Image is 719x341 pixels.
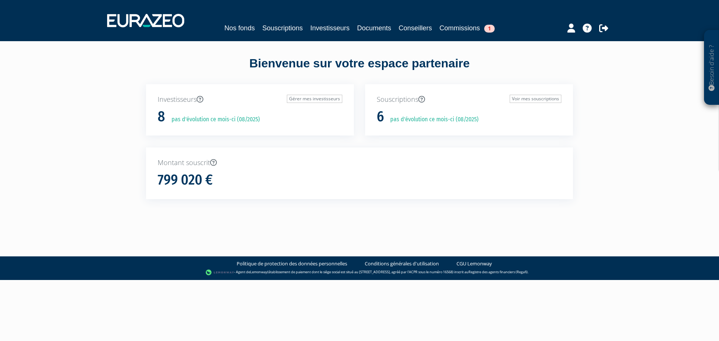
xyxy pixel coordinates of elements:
h1: 799 020 € [158,172,213,188]
a: Gérer mes investisseurs [287,95,342,103]
a: Politique de protection des données personnelles [237,260,347,267]
a: Investisseurs [310,23,349,33]
a: Voir mes souscriptions [510,95,561,103]
div: Bienvenue sur votre espace partenaire [140,55,579,84]
p: Investisseurs [158,95,342,104]
a: Conseillers [399,23,432,33]
h1: 8 [158,109,165,125]
a: Nos fonds [224,23,255,33]
h1: 6 [377,109,384,125]
a: Documents [357,23,391,33]
a: Commissions1 [440,23,495,33]
p: Souscriptions [377,95,561,104]
a: Registre des agents financiers (Regafi) [468,270,528,274]
div: - Agent de (établissement de paiement dont le siège social est situé au [STREET_ADDRESS], agréé p... [7,269,712,276]
img: logo-lemonway.png [206,269,234,276]
img: 1732889491-logotype_eurazeo_blanc_rvb.png [107,14,184,27]
a: Conditions générales d'utilisation [365,260,439,267]
p: pas d'évolution ce mois-ci (08/2025) [385,115,479,124]
p: Montant souscrit [158,158,561,168]
a: CGU Lemonway [456,260,492,267]
span: 1 [484,25,495,33]
p: Besoin d'aide ? [707,34,716,101]
p: pas d'évolution ce mois-ci (08/2025) [166,115,260,124]
a: Souscriptions [262,23,303,33]
a: Lemonway [250,270,267,274]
